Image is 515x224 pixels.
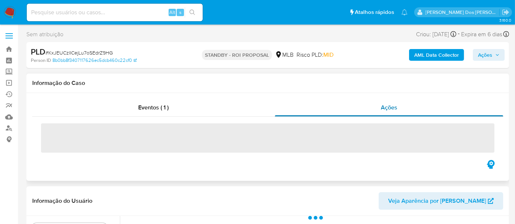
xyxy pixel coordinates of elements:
div: MLB [275,51,294,59]
span: ‌ [41,123,494,153]
span: MID [323,51,334,59]
span: Risco PLD: [297,51,334,59]
button: search-icon [185,7,200,18]
b: Person ID [31,57,51,64]
span: - [458,29,460,39]
span: s [179,9,181,16]
span: Sem atribuição [26,30,63,38]
a: 8b0bb8f3407117626ec5dcb460c22cf0 [52,57,137,64]
span: Ações [478,49,492,61]
div: Criou: [DATE] [416,29,456,39]
h1: Informação do Usuário [32,197,92,205]
a: Sair [502,8,510,16]
span: Alt [169,9,175,16]
span: # KxJEUCzlICejLu7oSEdrZ9HG [45,49,113,56]
b: AML Data Collector [414,49,459,61]
button: Veja Aparência por [PERSON_NAME] [379,192,503,210]
span: Expira em 6 dias [461,30,502,38]
a: Notificações [401,9,408,15]
span: Ações [381,103,397,112]
span: Eventos ( 1 ) [138,103,169,112]
button: AML Data Collector [409,49,464,61]
span: Veja Aparência por [PERSON_NAME] [388,192,486,210]
input: Pesquise usuários ou casos... [27,8,203,17]
button: Ações [473,49,505,61]
p: renato.lopes@mercadopago.com.br [426,9,500,16]
h1: Informação do Caso [32,79,503,87]
p: STANDBY - ROI PROPOSAL [202,50,272,60]
b: PLD [31,46,45,57]
span: Atalhos rápidos [355,8,394,16]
